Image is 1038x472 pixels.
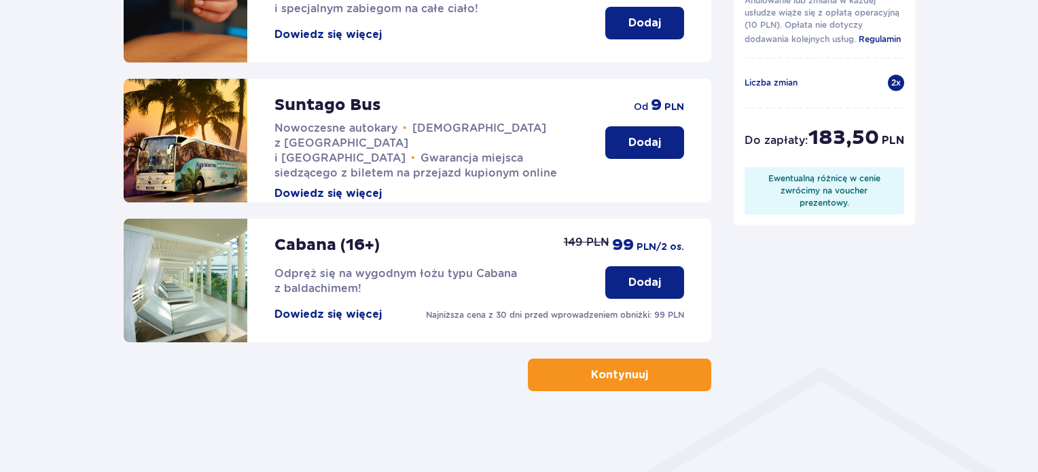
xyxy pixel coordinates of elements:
img: attraction [124,79,247,202]
button: Dowiedz się więcej [274,27,382,42]
span: Odpręż się na wygodnym łożu typu Cabana z baldachimem! [274,267,517,295]
p: 99 [612,235,634,255]
p: Suntago Bus [274,95,381,115]
span: Regulamin [859,34,901,44]
span: • [403,122,407,135]
p: 183,50 [808,125,879,151]
span: • [411,151,415,165]
a: Regulamin [859,31,901,46]
p: Liczba zmian [745,77,798,89]
button: Dowiedz się więcej [274,186,382,201]
button: Kontynuuj [528,359,711,391]
span: Nowoczesne autokary [274,122,397,134]
button: Dodaj [605,126,684,159]
p: PLN [664,101,684,114]
div: Ewentualną różnicę w cenie zwrócimy na voucher prezentowy. [755,173,894,209]
p: Kontynuuj [591,367,648,382]
span: [DEMOGRAPHIC_DATA] z [GEOGRAPHIC_DATA] i [GEOGRAPHIC_DATA] [274,122,546,164]
p: Najniższa cena z 30 dni przed wprowadzeniem obniżki: 99 PLN [426,309,684,321]
button: Dowiedz się więcej [274,307,382,322]
p: 9 [651,95,662,115]
p: Do zapłaty : [745,133,808,148]
p: Dodaj [628,16,661,31]
img: attraction [124,219,247,342]
p: 149 PLN [564,235,609,250]
p: Cabana (16+) [274,235,380,255]
div: 2 x [888,75,904,91]
p: od [634,100,648,113]
p: Dodaj [628,135,661,150]
p: PLN [882,133,904,148]
button: Dodaj [605,7,684,39]
button: Dodaj [605,266,684,299]
p: Dodaj [628,275,661,290]
p: PLN /2 os. [637,240,684,254]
